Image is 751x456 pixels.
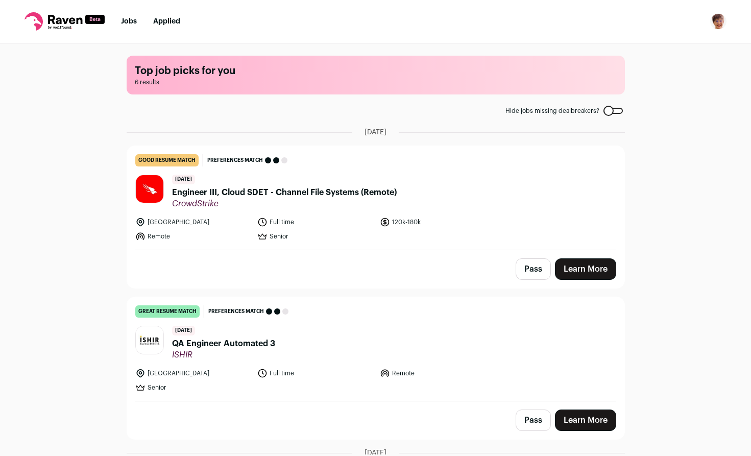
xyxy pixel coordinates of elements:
li: [GEOGRAPHIC_DATA] [135,217,252,227]
li: 120k-180k [380,217,496,227]
li: Full time [257,368,374,378]
li: [GEOGRAPHIC_DATA] [135,368,252,378]
button: Pass [516,258,551,280]
a: Learn More [555,410,616,431]
li: Full time [257,217,374,227]
li: Senior [257,231,374,242]
img: aec339aa26c7f2fd388a804887650e0323cf1ec81d31cb3593a48c3dc6e2233b.jpg [136,175,163,203]
li: Remote [135,231,252,242]
button: Open dropdown [710,13,726,30]
img: 17830864-medium_jpg [710,13,726,30]
button: Pass [516,410,551,431]
h1: Top job picks for you [135,64,617,78]
span: QA Engineer Automated 3 [172,338,275,350]
span: 6 results [135,78,617,86]
span: ISHIR [172,350,275,360]
span: Preferences match [207,155,263,165]
span: Hide jobs missing dealbreakers? [505,107,599,115]
span: Preferences match [208,306,264,317]
img: 4362f7eeb52c9517c436aed85919dfd12d196f93bacb08341354785bba4ee20e.jpg [136,326,163,354]
span: [DATE] [172,326,195,335]
a: great resume match Preferences match [DATE] QA Engineer Automated 3 ISHIR [GEOGRAPHIC_DATA] Full ... [127,297,624,401]
a: Learn More [555,258,616,280]
span: [DATE] [172,175,195,184]
span: [DATE] [365,127,386,137]
span: Engineer III, Cloud SDET - Channel File Systems (Remote) [172,186,397,199]
span: CrowdStrike [172,199,397,209]
a: Applied [153,18,180,25]
li: Remote [380,368,496,378]
li: Senior [135,382,252,393]
a: good resume match Preferences match [DATE] Engineer III, Cloud SDET - Channel File Systems (Remot... [127,146,624,250]
div: good resume match [135,154,199,166]
a: Jobs [121,18,137,25]
div: great resume match [135,305,200,318]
